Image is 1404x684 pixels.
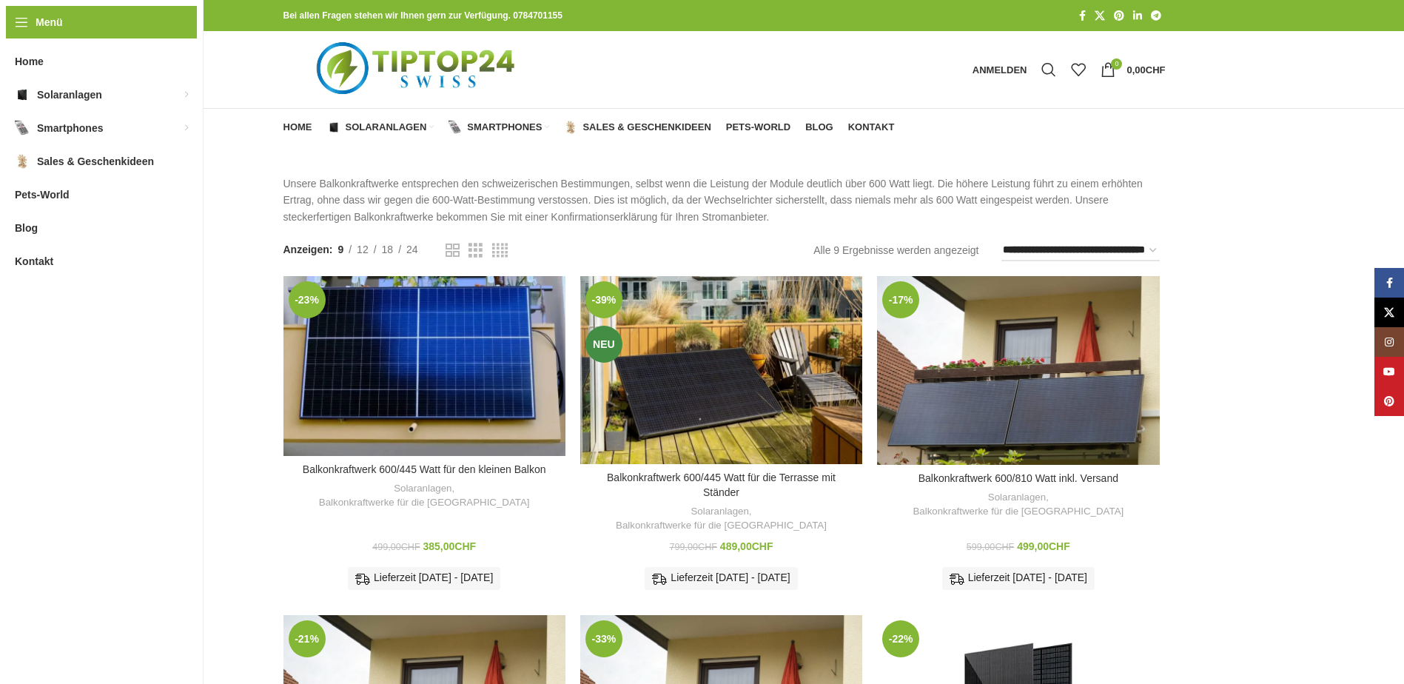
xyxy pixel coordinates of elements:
strong: Bei allen Fragen stehen wir Ihnen gern zur Verfügung. 0784701155 [283,10,562,21]
span: -23% [289,281,326,318]
span: Kontakt [15,248,53,275]
a: 24 [401,241,423,258]
div: Hauptnavigation [276,113,902,142]
a: Balkonkraftwerke für die [GEOGRAPHIC_DATA] [616,519,827,533]
span: -22% [882,620,919,657]
a: Pinterest Social Link [1109,6,1129,26]
a: Facebook Social Link [1075,6,1090,26]
span: Home [15,48,44,75]
span: Pets-World [15,181,70,208]
a: 9 [332,241,349,258]
a: 12 [352,241,374,258]
span: CHF [454,540,476,552]
span: 12 [357,244,369,255]
a: X Social Link [1090,6,1109,26]
span: CHF [1049,540,1070,552]
a: Suche [1034,55,1064,84]
span: -21% [289,620,326,657]
span: -39% [585,281,622,318]
a: Kontakt [848,113,895,142]
span: Smartphones [467,121,542,133]
img: Sales & Geschenkideen [564,121,577,134]
a: Rasteransicht 4 [492,241,508,260]
p: Unsere Balkonkraftwerke entsprechen den schweizerischen Bestimmungen, selbst wenn die Leistung de... [283,175,1166,225]
span: -33% [585,620,622,657]
a: Balkonkraftwerk 600/810 Watt inkl. Versand [918,472,1118,484]
bdi: 489,00 [720,540,773,552]
select: Shop-Reihenfolge [1001,240,1160,261]
a: Blog [805,113,833,142]
a: Rasteransicht 2 [446,241,460,260]
span: Anzeigen [283,241,333,258]
span: Blog [805,121,833,133]
div: , [588,505,855,532]
span: Solaranlagen [37,81,102,108]
a: Solaranlagen [394,482,451,496]
img: Smartphones [15,121,30,135]
span: CHF [401,542,420,552]
a: 0 0,00CHF [1093,55,1172,84]
a: Balkonkraftwerk 600/445 Watt für die Terrasse mit Ständer [580,276,862,464]
span: 0 [1111,58,1122,70]
a: Balkonkraftwerk 600/810 Watt inkl. Versand [877,276,1159,465]
span: Sales & Geschenkideen [582,121,711,133]
span: CHF [1146,64,1166,76]
a: 18 [377,241,399,258]
span: CHF [752,540,773,552]
div: , [291,482,558,509]
span: Neu [585,326,622,363]
a: Sales & Geschenkideen [564,113,711,142]
a: Balkonkraftwerk 600/445 Watt für die Terrasse mit Ständer [607,472,836,498]
a: Instagram Social Link [1374,327,1404,357]
span: Solaranlagen [346,121,427,133]
div: Meine Wunschliste [1064,55,1093,84]
a: Balkonkraftwerk 600/445 Watt für den kleinen Balkon [283,276,565,456]
a: Solaranlagen [988,491,1046,505]
span: -17% [882,281,919,318]
div: Lieferzeit [DATE] - [DATE] [645,567,797,589]
img: Solaranlagen [327,121,340,134]
a: Solaranlagen [327,113,434,142]
span: Blog [15,215,38,241]
div: , [884,491,1152,518]
span: Anmelden [973,65,1027,75]
a: Logo der Website [283,63,552,75]
a: X Social Link [1374,298,1404,327]
a: Anmelden [965,55,1035,84]
a: Telegram Social Link [1146,6,1166,26]
img: Solaranlagen [15,87,30,102]
a: Facebook Social Link [1374,268,1404,298]
a: Pinterest Social Link [1374,386,1404,416]
img: Smartphones [449,121,462,134]
span: CHF [995,542,1014,552]
a: LinkedIn Social Link [1129,6,1146,26]
a: Balkonkraftwerke für die [GEOGRAPHIC_DATA] [319,496,530,510]
span: 18 [382,244,394,255]
span: 9 [337,244,343,255]
span: Kontakt [848,121,895,133]
bdi: 499,00 [372,542,420,552]
a: Solaranlagen [691,505,748,519]
bdi: 599,00 [967,542,1014,552]
bdi: 499,00 [1017,540,1070,552]
span: Menü [36,14,63,30]
a: Smartphones [449,113,549,142]
bdi: 0,00 [1126,64,1165,76]
div: Lieferzeit [DATE] - [DATE] [348,567,500,589]
a: Pets-World [726,113,790,142]
span: Sales & Geschenkideen [37,148,154,175]
a: Rasteransicht 3 [468,241,483,260]
a: Balkonkraftwerk 600/445 Watt für den kleinen Balkon [303,463,546,475]
span: Smartphones [37,115,103,141]
span: Pets-World [726,121,790,133]
a: Balkonkraftwerke für die [GEOGRAPHIC_DATA] [913,505,1123,519]
img: Sales & Geschenkideen [15,154,30,169]
span: CHF [698,542,717,552]
div: Lieferzeit [DATE] - [DATE] [942,567,1095,589]
img: Tiptop24 Nachhaltige & Faire Produkte [283,31,552,108]
bdi: 385,00 [423,540,477,552]
a: YouTube Social Link [1374,357,1404,386]
span: Home [283,121,312,133]
span: 24 [406,244,418,255]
